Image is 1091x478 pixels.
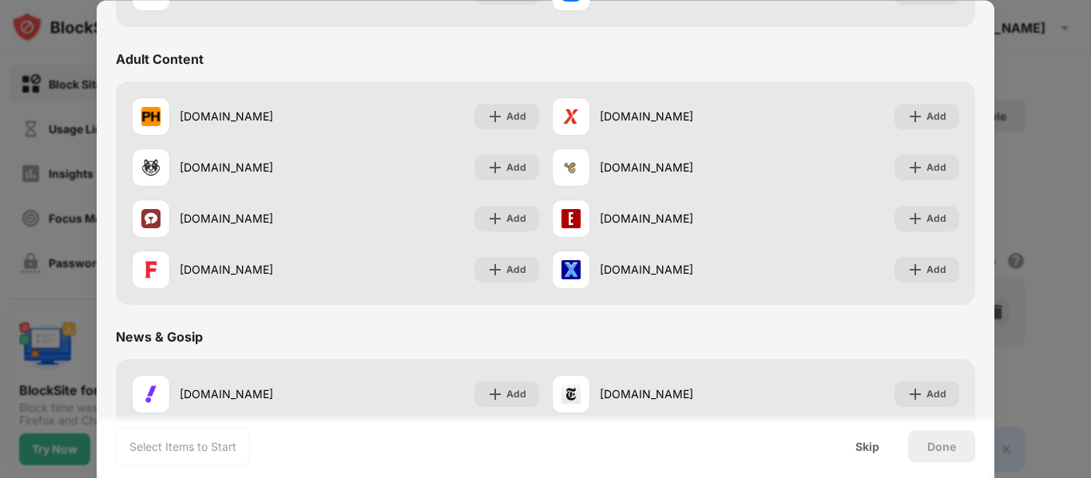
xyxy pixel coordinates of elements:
[141,107,161,126] img: favicons
[116,329,203,345] div: News & Gosip
[141,209,161,228] img: favicons
[600,109,756,125] div: [DOMAIN_NAME]
[926,109,946,124] div: Add
[506,262,526,278] div: Add
[926,211,946,227] div: Add
[506,160,526,176] div: Add
[141,260,161,279] img: favicons
[600,262,756,279] div: [DOMAIN_NAME]
[926,386,946,402] div: Add
[855,440,879,452] div: Skip
[600,211,756,227] div: [DOMAIN_NAME]
[561,260,581,279] img: favicons
[180,211,335,227] div: [DOMAIN_NAME]
[506,211,526,227] div: Add
[561,385,581,404] img: favicons
[180,160,335,176] div: [DOMAIN_NAME]
[180,262,335,279] div: [DOMAIN_NAME]
[927,440,956,452] div: Done
[116,51,204,67] div: Adult Content
[180,386,335,403] div: [DOMAIN_NAME]
[506,109,526,124] div: Add
[506,386,526,402] div: Add
[129,438,236,454] div: Select Items to Start
[141,158,161,177] img: favicons
[600,386,756,403] div: [DOMAIN_NAME]
[561,209,581,228] img: favicons
[926,160,946,176] div: Add
[926,262,946,278] div: Add
[561,107,581,126] img: favicons
[180,109,335,125] div: [DOMAIN_NAME]
[600,160,756,176] div: [DOMAIN_NAME]
[561,158,581,177] img: favicons
[141,385,161,404] img: favicons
